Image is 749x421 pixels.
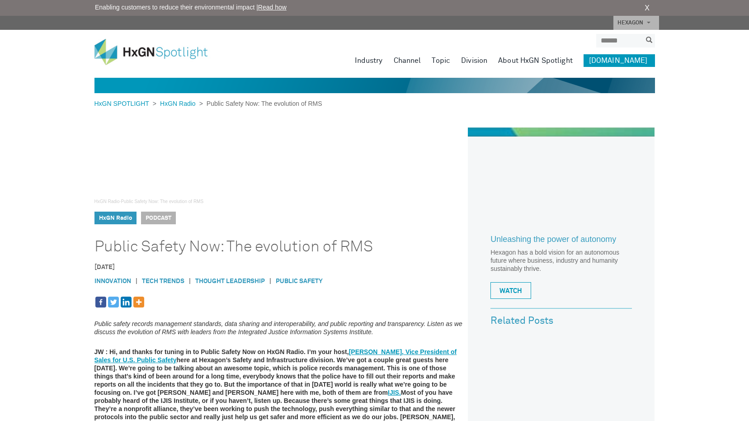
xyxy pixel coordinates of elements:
div: · [94,198,464,205]
div: > > [94,99,322,109]
a: Read how [258,4,287,11]
a: Linkedin [121,297,132,307]
span: Podcast [141,212,176,224]
span: | [131,277,142,286]
p: Hexagon has a bold vision for an autonomous future where business, industry and humanity sustaina... [490,248,632,273]
a: More [133,297,144,307]
a: Industry [355,54,383,67]
a: IJIS. [388,389,401,396]
time: [DATE] [94,264,115,270]
h1: Public Safety Now: The evolution of RMS [94,238,438,256]
a: WATCH [490,282,531,299]
a: Channel [394,54,421,67]
a: Facebook [95,297,106,307]
a: [DOMAIN_NAME] [584,54,655,67]
span: Enabling customers to reduce their environmental impact | [95,3,287,12]
span: | [265,277,276,286]
img: HxGN Spotlight [94,39,221,65]
a: Unleashing the power of autonomy [490,235,632,249]
a: HxGN Radio [94,199,120,204]
a: HxGN Radio [156,100,199,107]
a: Tech Trends [142,278,184,284]
em: Public safety records management standards, data sharing and interoperability, and public reporti... [94,320,462,336]
a: Public Safety Now: The evolution of RMS [121,199,203,204]
a: HEXAGON [613,16,659,30]
a: Topic [432,54,450,67]
a: HxGN SPOTLIGHT [94,100,153,107]
a: [PERSON_NAME], Vice President of Sales for U.S. Public Safety [94,348,457,364]
a: Division [461,54,487,67]
a: About HxGN Spotlight [498,54,573,67]
a: Thought Leadership [195,278,265,284]
a: Public safety [276,278,323,284]
a: HxGN Radio [99,215,132,221]
span: | [184,277,195,286]
span: Public Safety Now: The evolution of RMS [203,100,322,107]
a: Innovation [94,278,131,284]
a: Twitter [108,297,119,307]
a: X [645,3,650,14]
h3: Related Posts [490,316,632,326]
